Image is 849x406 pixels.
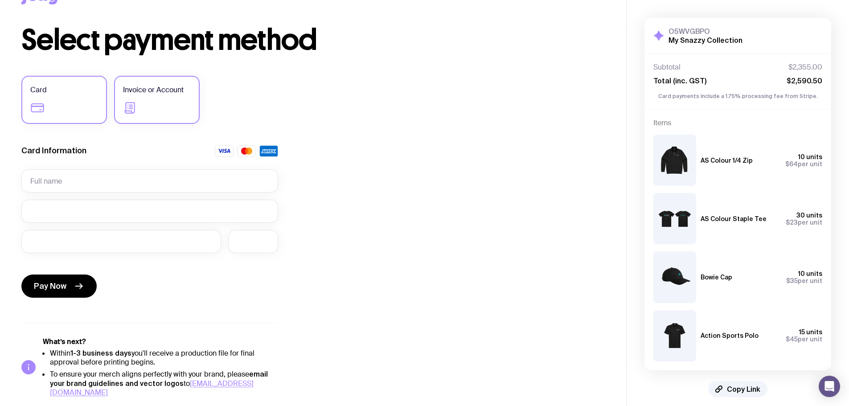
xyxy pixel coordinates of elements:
iframe: Secure expiration date input frame [30,237,212,246]
h2: My Snazzy Collection [669,36,742,45]
h3: AS Colour Staple Tee [701,215,767,222]
span: per unit [786,219,822,226]
label: Card Information [21,145,86,156]
span: per unit [786,277,822,284]
span: $64 [785,160,798,168]
span: 10 units [798,270,822,277]
span: $2,590.50 [787,76,822,85]
iframe: Secure card number input frame [30,207,269,215]
h5: What’s next? [43,337,278,346]
span: 30 units [796,212,822,219]
span: Pay Now [34,281,66,291]
h4: Items [653,119,822,127]
p: Card payments include a 1.75% processing fee from Stripe. [653,92,822,100]
strong: 1-3 business days [70,349,131,357]
span: Total (inc. GST) [653,76,706,85]
li: To ensure your merch aligns perfectly with your brand, please to [50,369,278,397]
h1: Select payment method [21,26,605,54]
span: $2,355.00 [788,63,822,72]
span: $45 [786,336,798,343]
h3: O5WVGBPO [669,27,742,36]
span: Copy Link [727,385,760,394]
span: Subtotal [653,63,681,72]
h3: Bowie Cap [701,274,732,281]
span: Invoice or Account [123,85,184,95]
span: $23 [786,219,798,226]
button: Pay Now [21,275,97,298]
li: Within you'll receive a production file for final approval before printing begins. [50,349,278,367]
span: Card [30,85,47,95]
span: per unit [785,160,822,168]
h3: Action Sports Polo [701,332,759,339]
strong: email your brand guidelines and vector logos [50,370,268,387]
a: [EMAIL_ADDRESS][DOMAIN_NAME] [50,379,254,397]
iframe: Secure CVC input frame [237,237,269,246]
span: 15 units [799,328,822,336]
span: 10 units [798,153,822,160]
span: per unit [786,336,822,343]
h3: AS Colour 1/4 Zip [701,157,753,164]
input: Full name [21,169,278,193]
div: Open Intercom Messenger [819,376,840,397]
button: Copy Link [708,381,767,397]
span: $35 [786,277,798,284]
